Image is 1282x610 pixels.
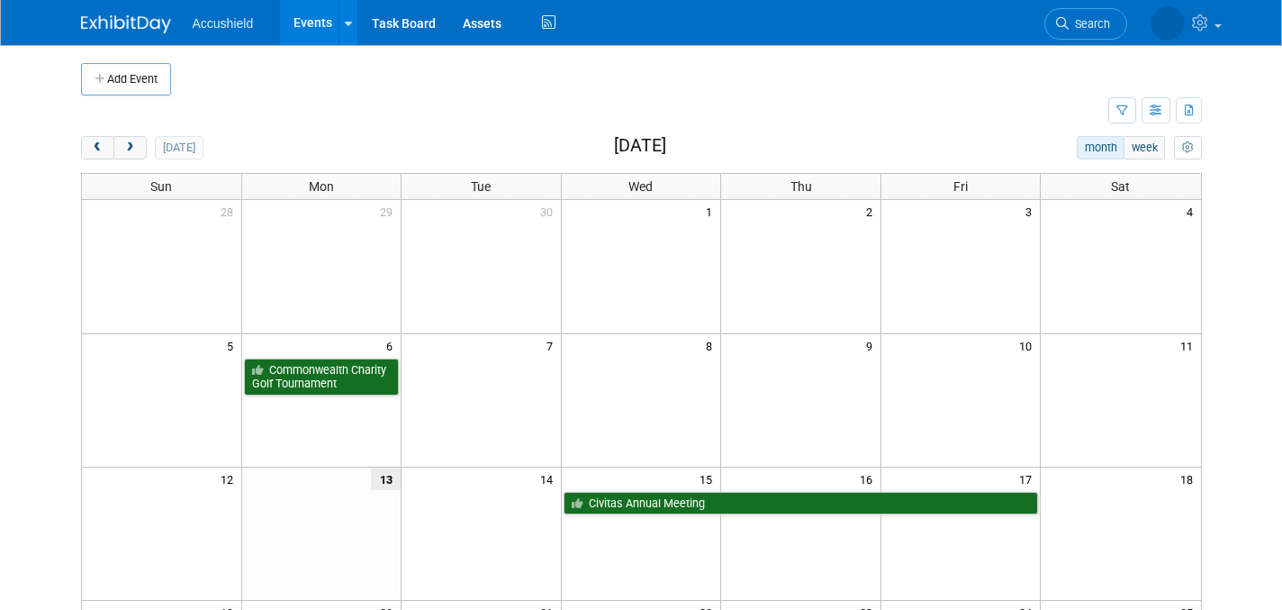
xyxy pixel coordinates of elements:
h2: [DATE] [614,136,666,156]
span: Search [1069,17,1110,31]
button: next [113,136,147,159]
button: Add Event [81,63,171,96]
button: myCustomButton [1174,136,1201,159]
a: Civitas Annual Meeting [564,492,1039,515]
span: 2 [864,200,880,223]
span: 17 [1017,468,1040,490]
img: Peggy White [1151,6,1185,41]
span: Mon [309,179,334,194]
span: 13 [371,468,401,490]
span: Accushield [193,16,254,31]
span: 18 [1178,468,1201,490]
button: week [1124,136,1165,159]
a: Commonwealth Charity Golf Tournament [244,359,400,396]
button: [DATE] [155,136,203,159]
button: prev [81,136,114,159]
span: 9 [864,334,880,357]
span: Wed [628,179,653,194]
span: Sat [1111,179,1130,194]
span: 7 [545,334,561,357]
span: Sun [150,179,172,194]
span: Fri [953,179,968,194]
img: ExhibitDay [81,15,171,33]
span: 12 [219,468,241,490]
span: 1 [704,200,720,223]
a: Search [1044,8,1127,40]
span: 11 [1178,334,1201,357]
span: 28 [219,200,241,223]
span: 8 [704,334,720,357]
span: 29 [378,200,401,223]
span: 16 [858,468,880,490]
span: 3 [1024,200,1040,223]
span: Tue [471,179,491,194]
span: 6 [384,334,401,357]
span: 30 [538,200,561,223]
button: month [1077,136,1124,159]
span: 4 [1185,200,1201,223]
span: 5 [225,334,241,357]
span: 10 [1017,334,1040,357]
span: 15 [698,468,720,490]
span: 14 [538,468,561,490]
i: Personalize Calendar [1182,142,1194,154]
span: Thu [790,179,812,194]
